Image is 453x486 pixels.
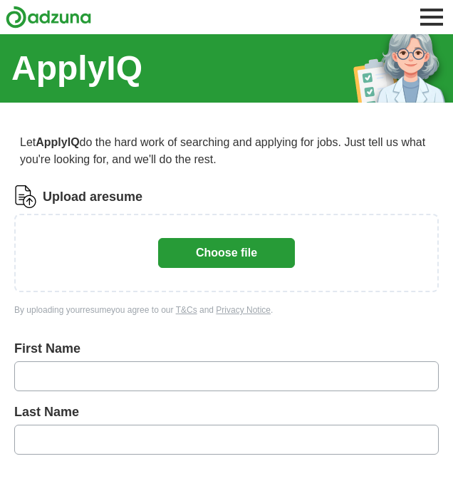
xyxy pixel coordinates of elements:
[6,6,91,29] img: Adzuna logo
[416,1,447,33] button: Toggle main navigation menu
[36,136,79,148] strong: ApplyIQ
[176,305,197,315] a: T&Cs
[14,128,439,174] p: Let do the hard work of searching and applying for jobs. Just tell us what you're looking for, an...
[14,339,439,358] label: First Name
[14,403,439,422] label: Last Name
[14,304,439,316] div: By uploading your resume you agree to our and .
[158,238,295,268] button: Choose file
[11,43,142,94] h1: ApplyIQ
[14,185,37,208] img: CV Icon
[216,305,271,315] a: Privacy Notice
[43,187,142,207] label: Upload a resume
